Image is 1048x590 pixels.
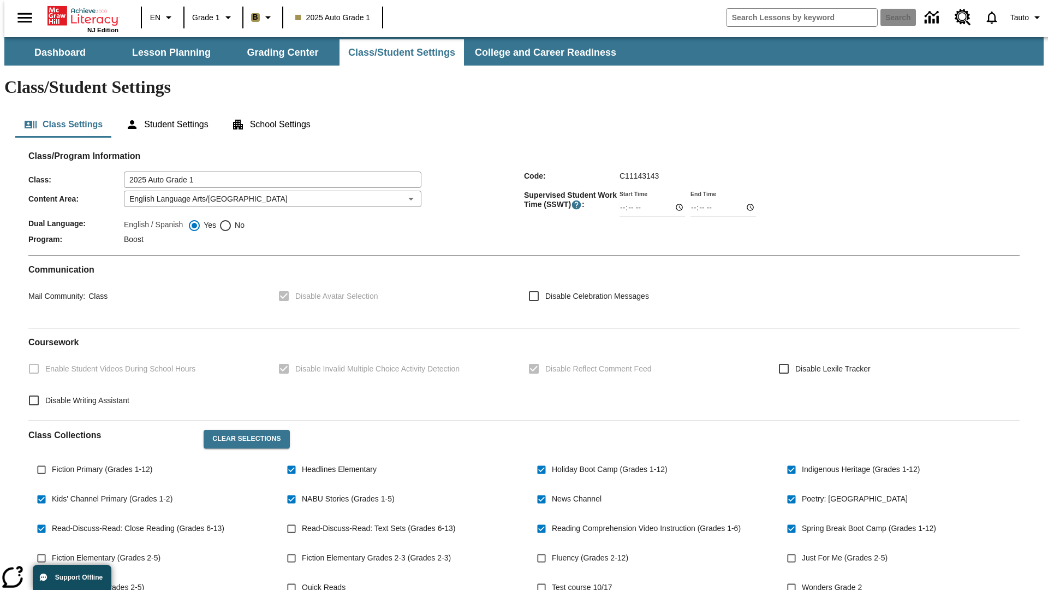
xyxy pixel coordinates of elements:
div: SubNavbar [4,39,626,66]
span: Kids' Channel Primary (Grades 1-2) [52,493,172,505]
span: EN [150,12,160,23]
h2: Course work [28,337,1020,347]
button: Student Settings [117,111,217,138]
label: End Time [690,190,716,198]
label: English / Spanish [124,219,183,232]
span: No [232,220,245,231]
span: Headlines Elementary [302,464,377,475]
h2: Communication [28,264,1020,275]
span: C11143143 [620,172,659,180]
span: Disable Writing Assistant [45,395,129,406]
span: Support Offline [55,574,103,581]
h2: Class/Program Information [28,151,1020,161]
button: Class/Student Settings [340,39,464,66]
span: Code : [524,172,620,180]
span: News Channel [552,493,602,505]
span: Fiction Primary (Grades 1-12) [52,464,152,475]
button: Profile/Settings [1006,8,1048,27]
div: SubNavbar [4,37,1044,66]
div: Class/Program Information [28,162,1020,246]
div: Coursework [28,337,1020,412]
span: NABU Stories (Grades 1-5) [302,493,395,505]
a: Resource Center, Will open in new tab [948,3,978,32]
span: Read-Discuss-Read: Close Reading (Grades 6-13) [52,523,224,534]
button: Lesson Planning [117,39,226,66]
span: Disable Avatar Selection [295,291,378,302]
div: Class/Student Settings [15,111,1033,138]
span: Yes [201,220,216,231]
h1: Class/Student Settings [4,77,1044,97]
a: Data Center [918,3,948,33]
span: Program : [28,235,124,244]
span: Class : [28,175,124,184]
span: Disable Celebration Messages [545,291,649,302]
span: Reading Comprehension Video Instruction (Grades 1-6) [552,523,741,534]
span: Fiction Elementary (Grades 2-5) [52,552,160,564]
button: Grade: Grade 1, Select a grade [188,8,239,27]
button: Class Settings [15,111,111,138]
div: Communication [28,264,1020,319]
input: Class [124,172,421,188]
span: Mail Community : [28,292,85,300]
span: Indigenous Heritage (Grades 1-12) [802,464,920,475]
span: Tauto [1010,12,1029,23]
button: School Settings [223,111,319,138]
div: English Language Arts/[GEOGRAPHIC_DATA] [124,191,421,207]
button: Clear Selections [204,430,289,449]
span: 2025 Auto Grade 1 [295,12,371,23]
span: Disable Lexile Tracker [795,363,871,375]
button: Open side menu [9,2,41,34]
span: Boost [124,235,144,244]
div: Home [47,4,118,33]
a: Home [47,5,118,27]
span: Class [85,292,108,300]
a: Notifications [978,3,1006,32]
span: Disable Reflect Comment Feed [545,363,652,375]
span: B [253,10,258,24]
span: NJ Edition [87,27,118,33]
span: Spring Break Boot Camp (Grades 1-12) [802,523,936,534]
span: Read-Discuss-Read: Text Sets (Grades 6-13) [302,523,455,534]
span: Poetry: [GEOGRAPHIC_DATA] [802,493,908,505]
span: Content Area : [28,194,124,203]
span: Dual Language : [28,219,124,228]
span: Fiction Elementary Grades 2-3 (Grades 2-3) [302,552,451,564]
button: College and Career Readiness [466,39,625,66]
span: Grade 1 [192,12,220,23]
h2: Class Collections [28,430,195,440]
input: search field [727,9,877,26]
span: Just For Me (Grades 2-5) [802,552,888,564]
span: Enable Student Videos During School Hours [45,363,195,375]
button: Grading Center [228,39,337,66]
span: Fluency (Grades 2-12) [552,552,628,564]
button: Supervised Student Work Time is the timeframe when students can take LevelSet and when lessons ar... [571,199,582,210]
button: Boost Class color is light brown. Change class color [247,8,279,27]
span: Disable Invalid Multiple Choice Activity Detection [295,363,460,375]
span: Supervised Student Work Time (SSWT) : [524,191,620,210]
label: Start Time [620,190,647,198]
span: Holiday Boot Camp (Grades 1-12) [552,464,668,475]
button: Language: EN, Select a language [145,8,180,27]
button: Dashboard [5,39,115,66]
button: Support Offline [33,565,111,590]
